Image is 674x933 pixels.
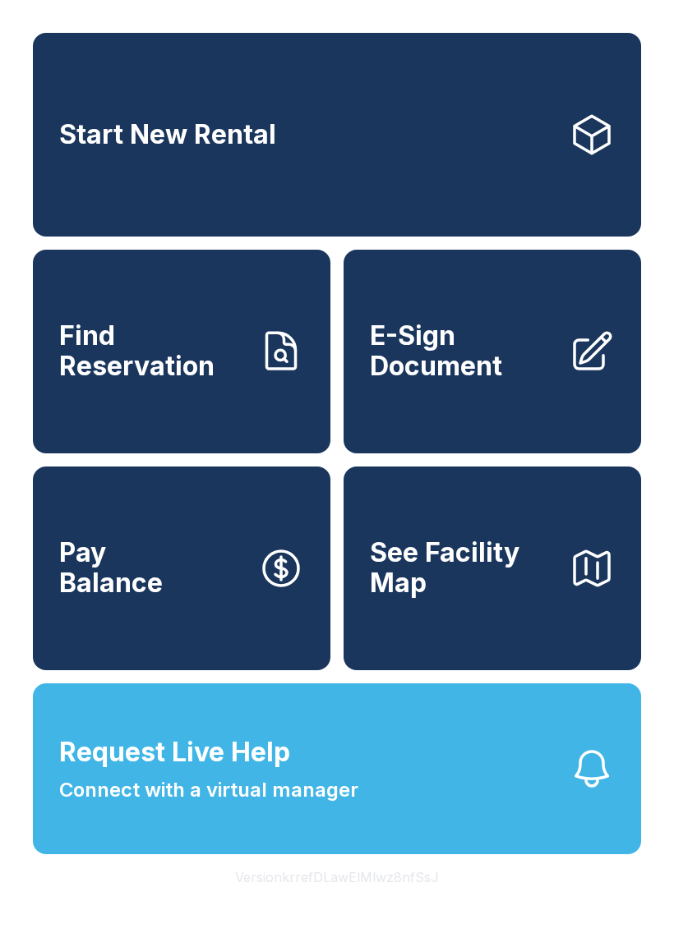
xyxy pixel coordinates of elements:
button: VersionkrrefDLawElMlwz8nfSsJ [222,854,452,900]
span: See Facility Map [370,538,556,598]
button: PayBalance [33,466,330,670]
span: Find Reservation [59,321,245,381]
span: Start New Rental [59,120,276,150]
a: Find Reservation [33,250,330,453]
a: E-Sign Document [344,250,641,453]
span: E-Sign Document [370,321,556,381]
button: See Facility Map [344,466,641,670]
a: Start New Rental [33,33,641,237]
span: Pay Balance [59,538,163,598]
span: Request Live Help [59,733,290,772]
button: Request Live HelpConnect with a virtual manager [33,683,641,854]
span: Connect with a virtual manager [59,775,358,805]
